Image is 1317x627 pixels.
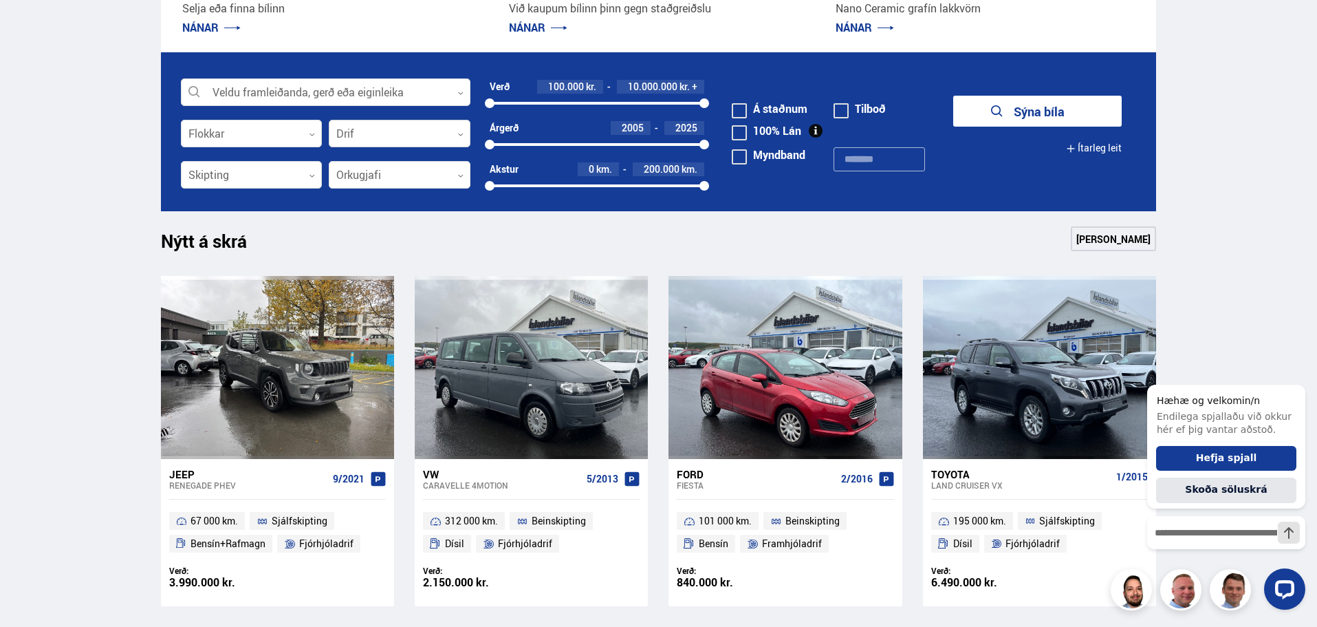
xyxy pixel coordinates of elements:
[423,468,581,480] div: VW
[953,96,1122,127] button: Sýna bíla
[644,162,679,176] span: 200.000
[509,1,808,17] p: Við kaupum bílinn þinn gegn staðgreiðslu
[679,81,690,92] span: kr.
[423,566,532,576] div: Verð:
[692,81,697,92] span: +
[596,164,612,175] span: km.
[1113,571,1154,613] img: nhp88E3Fdnt1Opn2.png
[923,459,1156,606] a: Toyota Land Cruiser VX 1/2015 195 000 km. Sjálfskipting Dísil Fjórhjóladrif Verð: 6.490.000 kr.
[1039,513,1095,529] span: Sjálfskipting
[677,566,785,576] div: Verð:
[587,474,618,485] span: 5/2013
[841,474,873,485] span: 2/2016
[490,164,519,175] div: Akstur
[1136,359,1311,621] iframe: LiveChat chat widget
[682,164,697,175] span: km.
[423,480,581,490] div: Caravelle 4MOTION
[161,459,394,606] a: Jeep Renegade PHEV 9/2021 67 000 km. Sjálfskipting Bensín+Rafmagn Fjórhjóladrif Verð: 3.990.000 kr.
[732,149,805,160] label: Myndband
[586,81,596,92] span: kr.
[675,121,697,134] span: 2025
[836,20,894,35] a: NÁNAR
[333,474,364,485] span: 9/2021
[677,577,785,588] div: 840.000 kr.
[532,513,586,529] span: Beinskipting
[445,513,498,529] span: 312 000 km.
[445,535,464,552] span: Dísil
[548,80,584,93] span: 100.000
[931,480,1111,490] div: Land Cruiser VX
[191,535,265,552] span: Bensín+Rafmagn
[931,566,1040,576] div: Verð:
[953,535,972,552] span: Dísil
[182,1,481,17] p: Selja eða finna bílinn
[1005,535,1060,552] span: Fjórhjóladrif
[1116,471,1148,482] span: 1/2015
[622,121,644,134] span: 2005
[490,81,510,92] div: Verð
[785,513,840,529] span: Beinskipting
[299,535,353,552] span: Fjórhjóladrif
[762,535,822,552] span: Framhjóladrif
[191,513,238,529] span: 67 000 km.
[589,162,594,176] span: 0
[953,513,1006,529] span: 195 000 km.
[677,468,835,480] div: Ford
[272,513,327,529] span: Sjálfskipting
[836,1,1135,17] p: Nano Ceramic grafín lakkvörn
[490,123,519,134] div: Árgerð
[1066,133,1122,164] button: Ítarleg leit
[169,566,278,576] div: Verð:
[1071,226,1156,251] a: [PERSON_NAME]
[415,459,648,606] a: VW Caravelle 4MOTION 5/2013 312 000 km. Beinskipting Dísil Fjórhjóladrif Verð: 2.150.000 kr.
[509,20,567,35] a: NÁNAR
[732,103,807,114] label: Á staðnum
[931,468,1111,480] div: Toyota
[169,468,327,480] div: Jeep
[169,480,327,490] div: Renegade PHEV
[161,231,271,259] h1: Nýtt á skrá
[931,577,1040,588] div: 6.490.000 kr.
[182,20,241,35] a: NÁNAR
[668,459,902,606] a: Ford Fiesta 2/2016 101 000 km. Beinskipting Bensín Framhjóladrif Verð: 840.000 kr.
[169,577,278,588] div: 3.990.000 kr.
[834,103,886,114] label: Tilboð
[699,513,752,529] span: 101 000 km.
[732,125,801,136] label: 100% Lán
[677,480,835,490] div: Fiesta
[628,80,677,93] span: 10.000.000
[699,535,728,552] span: Bensín
[498,535,552,552] span: Fjórhjóladrif
[423,577,532,588] div: 2.150.000 kr.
